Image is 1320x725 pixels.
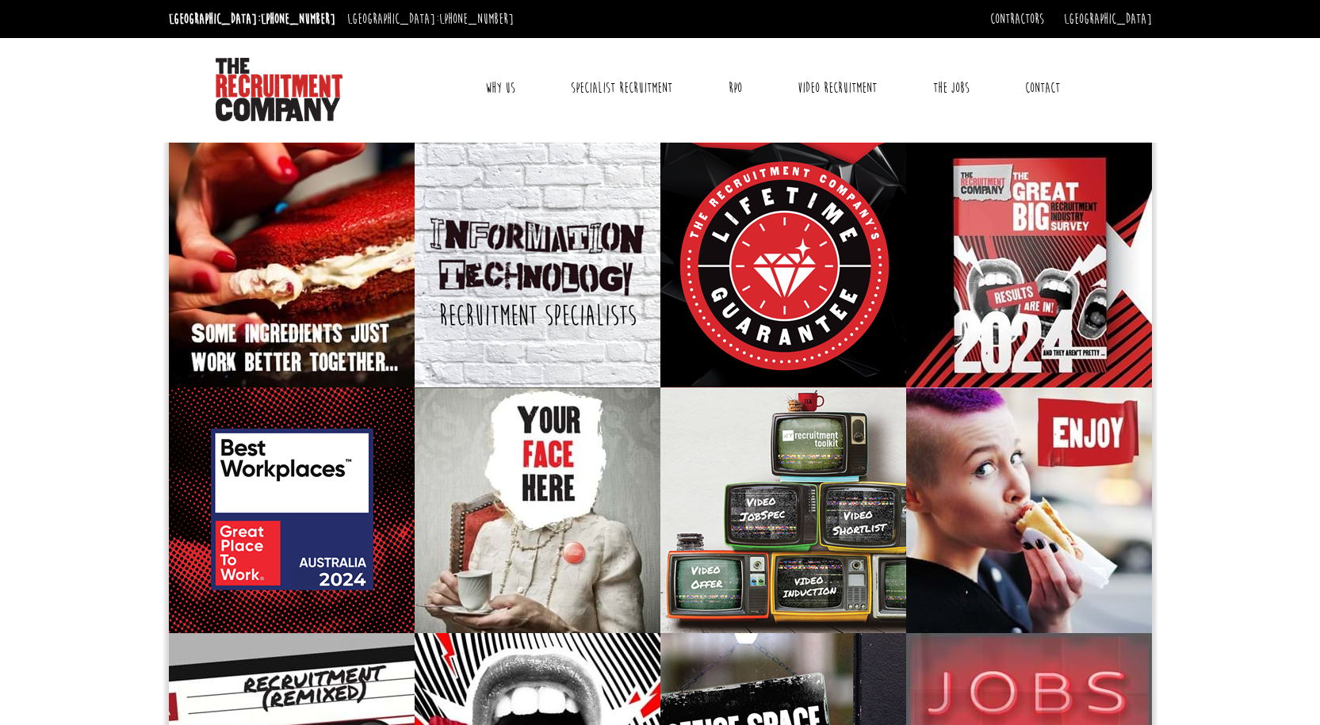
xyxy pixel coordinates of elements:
a: Contractors [990,10,1044,28]
a: [PHONE_NUMBER] [261,10,335,28]
a: Contact [1013,68,1072,108]
img: The Recruitment Company [216,58,342,121]
a: Why Us [473,68,527,108]
a: [GEOGRAPHIC_DATA] [1064,10,1152,28]
a: Video Recruitment [786,68,889,108]
a: RPO [717,68,754,108]
a: The Jobs [921,68,981,108]
a: Specialist Recruitment [559,68,684,108]
li: [GEOGRAPHIC_DATA]: [165,6,339,32]
a: [PHONE_NUMBER] [439,10,514,28]
li: [GEOGRAPHIC_DATA]: [343,6,518,32]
